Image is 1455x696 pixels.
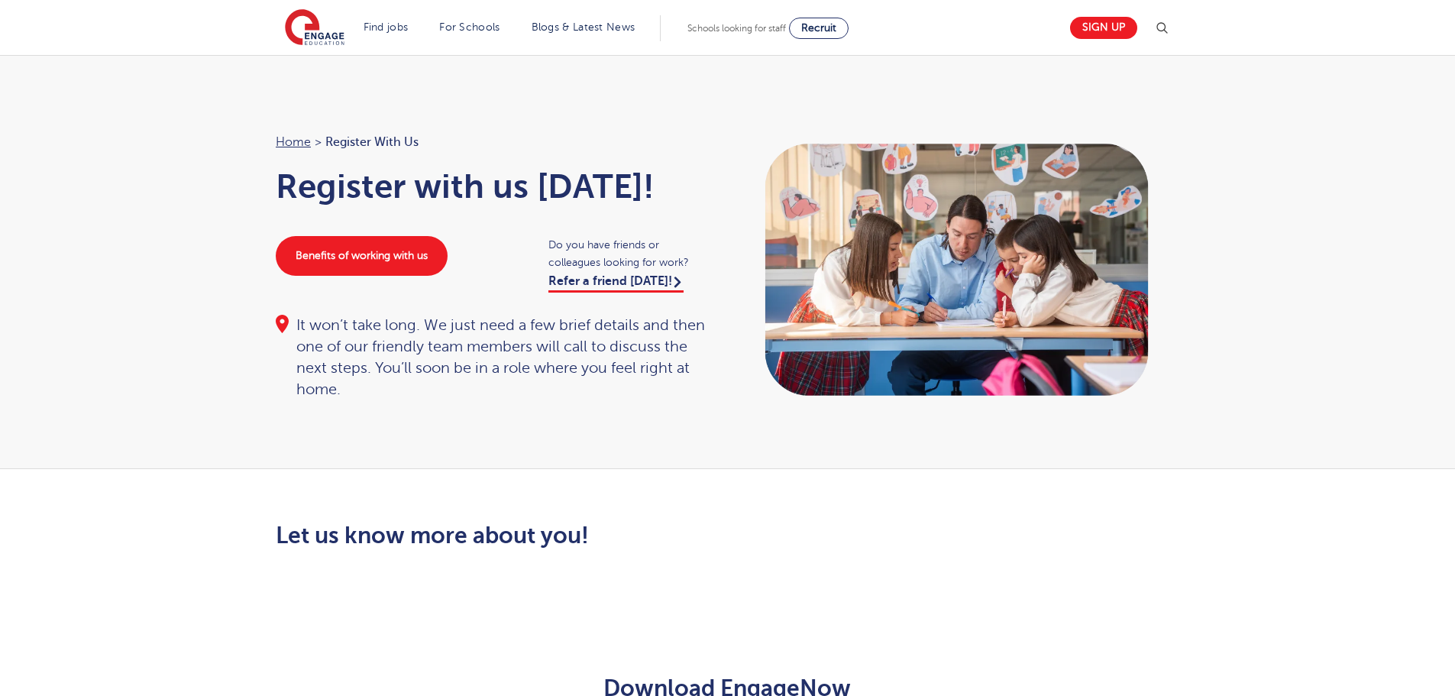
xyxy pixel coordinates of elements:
a: Home [276,135,311,149]
a: For Schools [439,21,500,33]
span: Register with us [325,132,419,152]
div: It won’t take long. We just need a few brief details and then one of our friendly team members wi... [276,315,713,400]
span: Recruit [801,22,836,34]
nav: breadcrumb [276,132,713,152]
span: Schools looking for staff [687,23,786,34]
h1: Register with us [DATE]! [276,167,713,206]
a: Recruit [789,18,849,39]
a: Benefits of working with us [276,236,448,276]
a: Sign up [1070,17,1137,39]
a: Refer a friend [DATE]! [548,274,684,293]
span: Do you have friends or colleagues looking for work? [548,236,713,271]
h2: Let us know more about you! [276,523,871,549]
a: Blogs & Latest News [532,21,635,33]
a: Find jobs [364,21,409,33]
span: > [315,135,322,149]
img: Engage Education [285,9,344,47]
